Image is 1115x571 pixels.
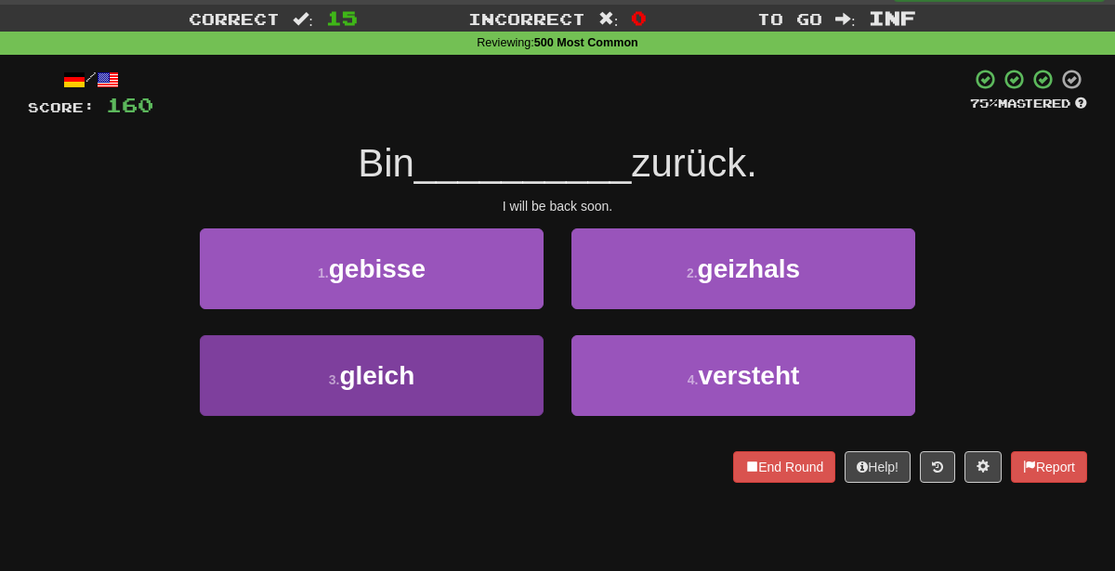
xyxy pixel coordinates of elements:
[733,451,835,483] button: End Round
[28,197,1087,215] div: I will be back soon.
[687,266,698,280] small: 2 .
[920,451,955,483] button: Round history (alt+y)
[970,96,998,110] span: 75 %
[845,451,911,483] button: Help!
[106,93,153,116] span: 160
[698,254,800,283] span: geizhals
[329,372,340,387] small: 3 .
[339,361,414,390] span: gleich
[293,11,313,27] span: :
[698,361,799,390] span: versteht
[1011,451,1087,483] button: Report
[200,335,544,416] button: 3.gleich
[571,335,915,416] button: 4.versteht
[534,36,638,49] strong: 500 Most Common
[329,254,426,283] span: gebisse
[835,11,856,27] span: :
[414,141,632,185] span: __________
[189,9,280,28] span: Correct
[358,141,414,185] span: Bin
[970,96,1087,112] div: Mastered
[688,372,699,387] small: 4 .
[318,266,329,280] small: 1 .
[631,6,647,29] span: 0
[200,228,544,309] button: 1.gebisse
[631,141,756,185] span: zurück.
[28,68,153,91] div: /
[571,228,915,309] button: 2.geizhals
[598,11,619,27] span: :
[468,9,585,28] span: Incorrect
[326,6,358,29] span: 15
[757,9,822,28] span: To go
[28,99,95,115] span: Score:
[869,6,916,29] span: Inf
